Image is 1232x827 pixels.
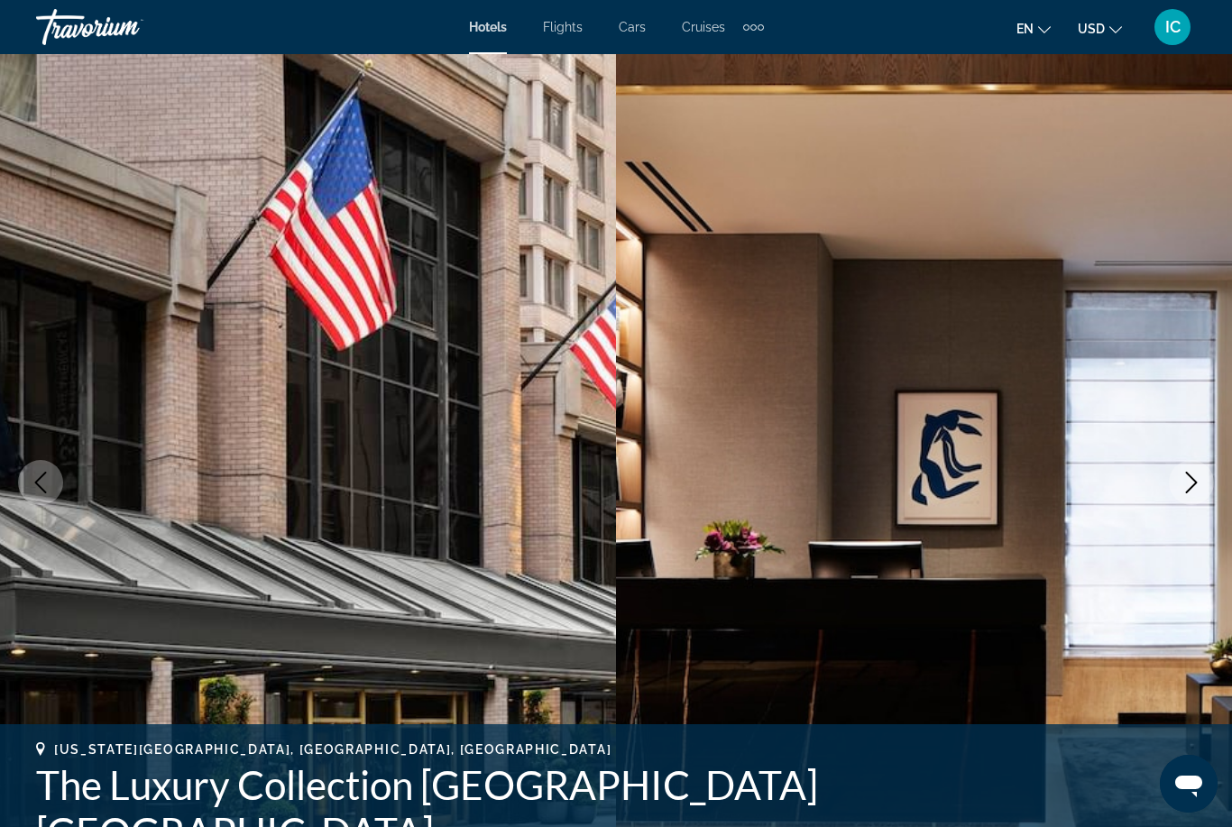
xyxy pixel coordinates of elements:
[1016,22,1034,36] span: en
[1169,460,1214,505] button: Next image
[1078,22,1105,36] span: USD
[1016,15,1051,41] button: Change language
[1165,18,1181,36] span: IC
[1078,15,1122,41] button: Change currency
[743,13,764,41] button: Extra navigation items
[543,20,583,34] a: Flights
[36,4,216,51] a: Travorium
[619,20,646,34] a: Cars
[1160,755,1218,813] iframe: Button to launch messaging window
[18,460,63,505] button: Previous image
[54,742,611,757] span: [US_STATE][GEOGRAPHIC_DATA], [GEOGRAPHIC_DATA], [GEOGRAPHIC_DATA]
[469,20,507,34] a: Hotels
[1149,8,1196,46] button: User Menu
[682,20,725,34] a: Cruises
